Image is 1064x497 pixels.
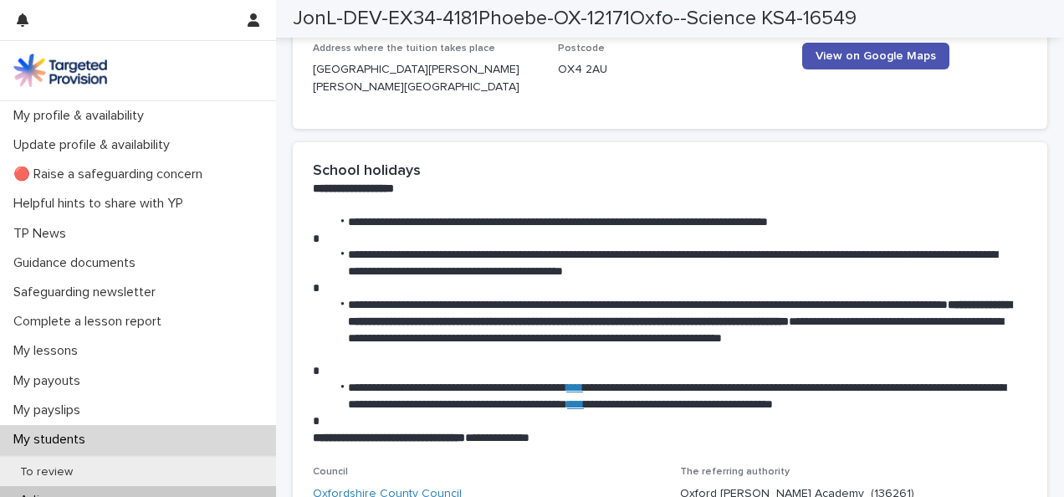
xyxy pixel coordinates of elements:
span: View on Google Maps [816,50,936,62]
p: My payslips [7,402,94,418]
a: View on Google Maps [802,43,949,69]
h2: School holidays [313,162,421,181]
p: Guidance documents [7,255,149,271]
p: OX4 2AU [558,61,783,79]
img: M5nRWzHhSzIhMunXDL62 [13,54,107,87]
p: To review [7,465,86,479]
p: My payouts [7,373,94,389]
p: Helpful hints to share with YP [7,196,197,212]
span: Postcode [558,44,605,54]
p: Update profile & availability [7,137,183,153]
p: My lessons [7,343,91,359]
p: [GEOGRAPHIC_DATA][PERSON_NAME] [PERSON_NAME][GEOGRAPHIC_DATA] [313,61,538,96]
p: Complete a lesson report [7,314,175,330]
span: The referring authority [680,467,790,477]
span: Council [313,467,348,477]
span: Address where the tuition takes place [313,44,495,54]
h2: JonL-DEV-EX34-4181Phoebe-OX-12171Oxfo--Science KS4-16549 [293,7,857,31]
p: My students [7,432,99,448]
p: 🔴 Raise a safeguarding concern [7,167,216,182]
p: My profile & availability [7,108,157,124]
p: Safeguarding newsletter [7,284,169,300]
p: TP News [7,226,79,242]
